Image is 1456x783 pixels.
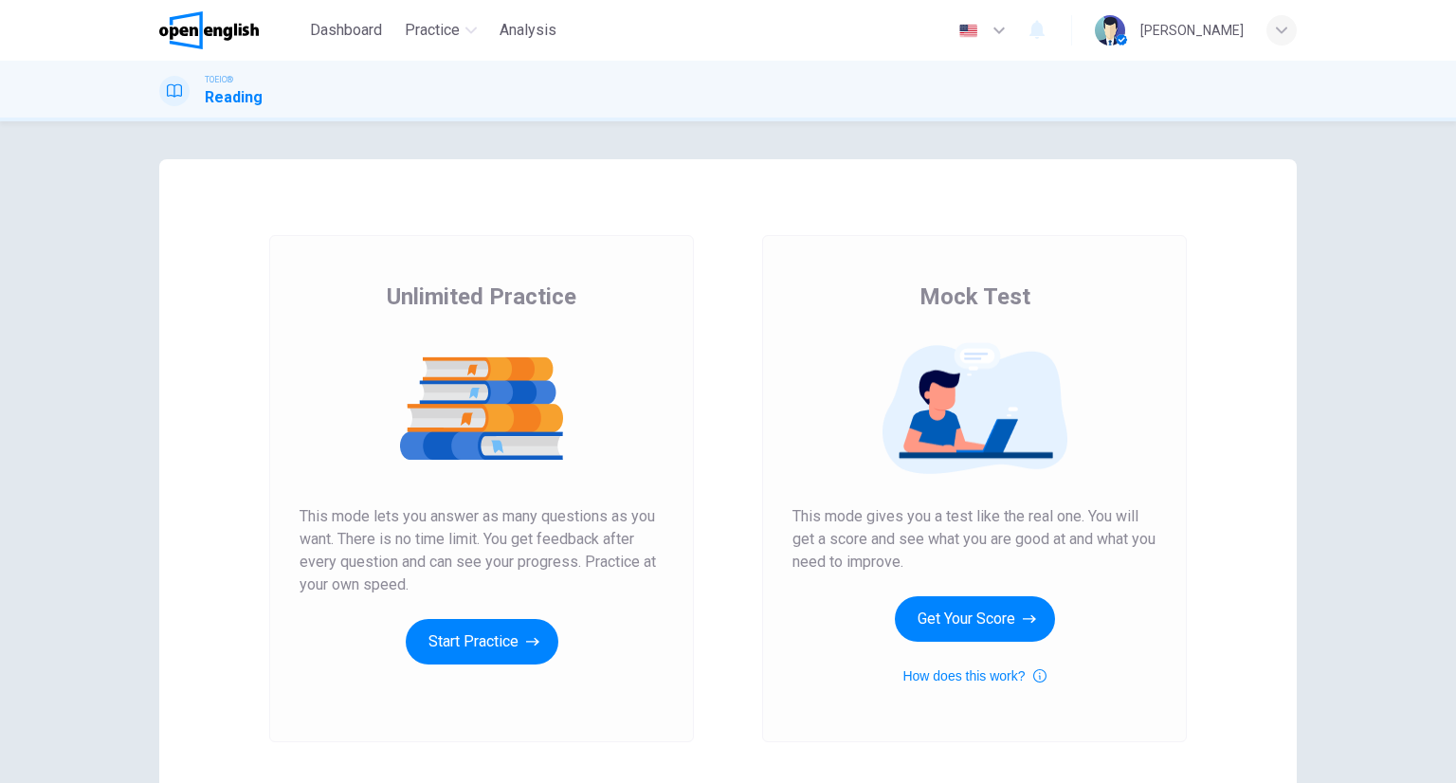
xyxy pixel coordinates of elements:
[902,665,1046,687] button: How does this work?
[397,13,484,47] button: Practice
[895,596,1055,642] button: Get Your Score
[1095,15,1125,46] img: Profile picture
[159,11,302,49] a: OpenEnglish logo
[405,19,460,42] span: Practice
[919,282,1030,312] span: Mock Test
[302,13,390,47] button: Dashboard
[205,86,263,109] h1: Reading
[310,19,382,42] span: Dashboard
[300,505,664,596] span: This mode lets you answer as many questions as you want. There is no time limit. You get feedback...
[956,24,980,38] img: en
[1140,19,1244,42] div: [PERSON_NAME]
[387,282,576,312] span: Unlimited Practice
[492,13,564,47] button: Analysis
[406,619,558,665] button: Start Practice
[500,19,556,42] span: Analysis
[159,11,259,49] img: OpenEnglish logo
[792,505,1156,574] span: This mode gives you a test like the real one. You will get a score and see what you are good at a...
[205,73,233,86] span: TOEIC®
